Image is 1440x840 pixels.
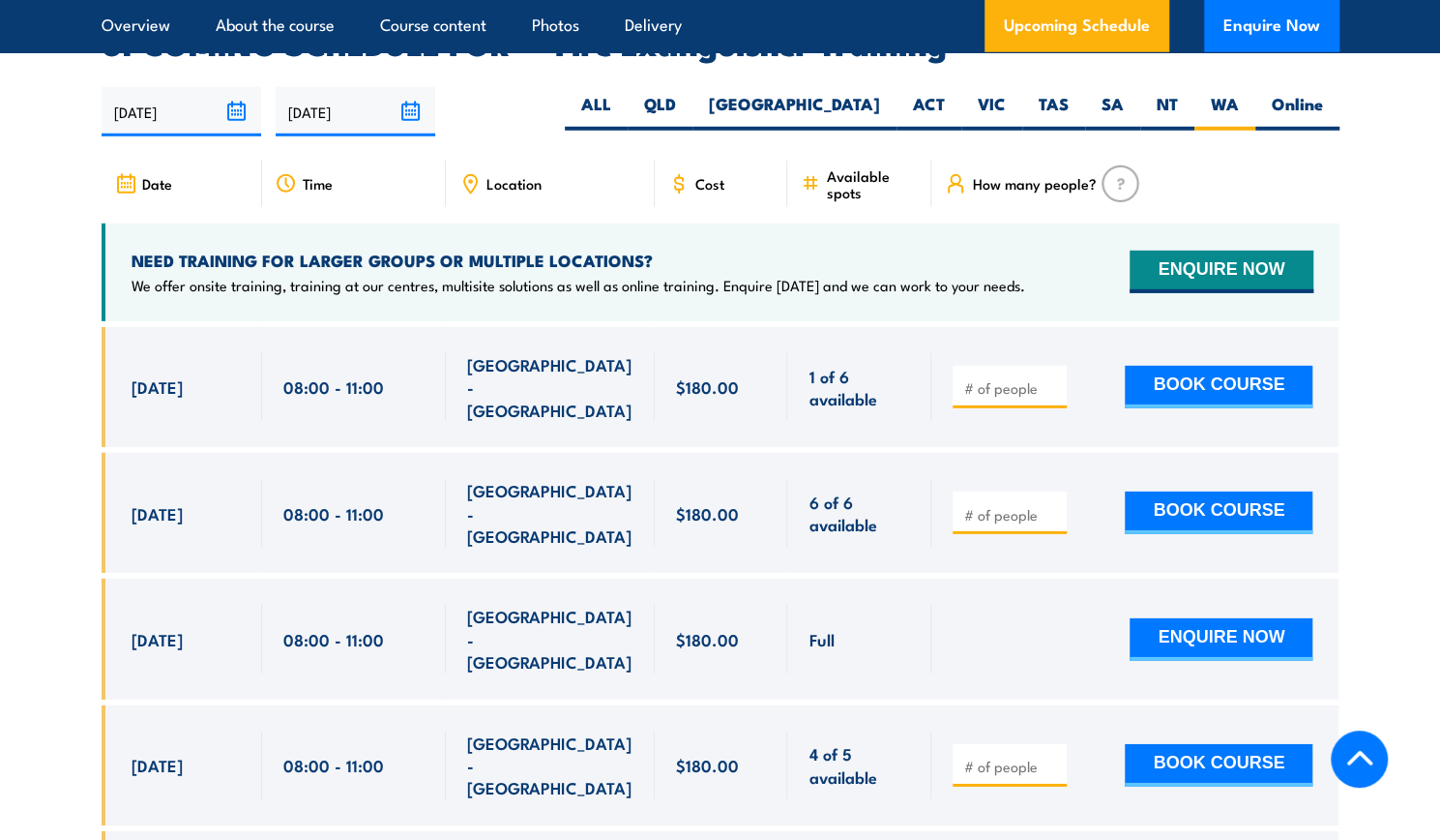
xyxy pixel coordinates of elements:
[486,175,542,192] span: Location
[695,175,724,192] span: Cost
[467,732,633,799] span: [GEOGRAPHIC_DATA] - [GEOGRAPHIC_DATA]
[1125,492,1312,534] button: BOOK COURSE
[1125,744,1312,787] button: BOOK COURSE
[132,628,183,650] span: [DATE]
[676,502,739,525] span: $180.00
[808,491,910,536] span: 6 of 6 available
[467,605,633,673] span: [GEOGRAPHIC_DATA] - [GEOGRAPHIC_DATA]
[565,93,628,131] label: ALL
[1085,93,1140,131] label: SA
[283,375,384,398] span: 08:00 - 11:00
[132,250,1025,271] h4: NEED TRAINING FOR LARGER GROUPS OR MULTIPLE LOCATIONS?
[1255,93,1339,131] label: Online
[1022,93,1085,131] label: TAS
[276,87,435,136] input: To date
[1130,251,1312,293] button: ENQUIRE NOW
[102,29,1339,56] h2: UPCOMING SCHEDULE FOR - "Fire Extinguisher Training"
[283,754,384,776] span: 08:00 - 11:00
[132,375,183,398] span: [DATE]
[467,353,633,421] span: [GEOGRAPHIC_DATA] - [GEOGRAPHIC_DATA]
[303,175,333,192] span: Time
[1194,93,1255,131] label: WA
[692,93,896,131] label: [GEOGRAPHIC_DATA]
[142,175,172,192] span: Date
[676,628,739,650] span: $180.00
[963,505,1060,525] input: # of people
[283,502,384,525] span: 08:00 - 11:00
[102,87,261,136] input: From date
[963,757,1060,776] input: # of people
[467,479,633,547] span: [GEOGRAPHIC_DATA] - [GEOGRAPHIC_DATA]
[808,365,910,410] span: 1 of 6 available
[972,175,1096,192] span: How many people?
[283,628,384,650] span: 08:00 - 11:00
[1130,618,1312,661] button: ENQUIRE NOW
[826,167,918,200] span: Available spots
[963,378,1060,398] input: # of people
[896,93,961,131] label: ACT
[808,628,834,650] span: Full
[1125,366,1312,408] button: BOOK COURSE
[676,754,739,776] span: $180.00
[132,276,1025,295] p: We offer onsite training, training at our centres, multisite solutions as well as online training...
[132,754,183,776] span: [DATE]
[628,93,692,131] label: QLD
[961,93,1022,131] label: VIC
[132,502,183,525] span: [DATE]
[676,375,739,398] span: $180.00
[808,742,910,788] span: 4 of 5 available
[1140,93,1194,131] label: NT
